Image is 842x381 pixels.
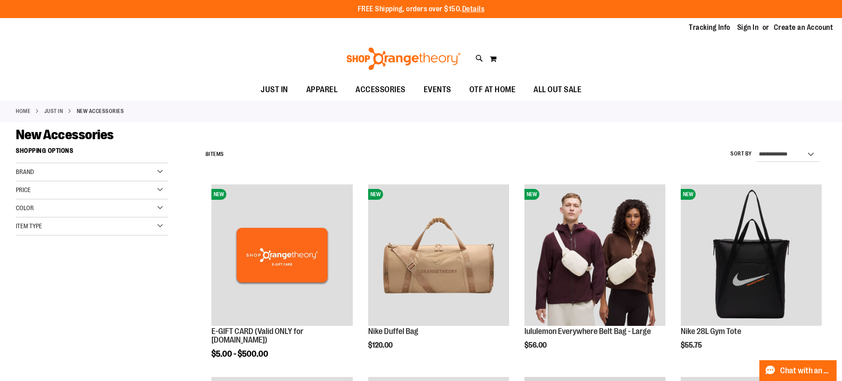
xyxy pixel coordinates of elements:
span: ALL OUT SALE [533,80,581,100]
strong: Shopping Options [16,143,168,163]
a: Details [462,5,485,13]
label: Sort By [730,150,752,158]
span: Price [16,186,31,193]
span: $56.00 [524,341,548,349]
span: EVENTS [424,80,451,100]
a: Tracking Info [689,23,730,33]
span: $120.00 [368,341,394,349]
a: Nike Duffel Bag [368,327,418,336]
span: NEW [524,189,539,200]
a: Nike 28L Gym ToteNEW [681,184,822,327]
a: JUST IN [44,107,63,115]
img: lululemon Everywhere Belt Bag - Large [524,184,665,325]
img: Nike Duffel Bag [368,184,509,325]
img: Shop Orangetheory [345,47,462,70]
div: product [520,180,670,372]
a: Nike Duffel BagNEW [368,184,509,327]
span: NEW [681,189,696,200]
span: Chat with an Expert [780,367,831,375]
span: NEW [211,189,226,200]
a: Nike 28L Gym Tote [681,327,741,336]
strong: New Accessories [77,107,124,115]
span: Item Type [16,222,42,230]
span: APPAREL [306,80,338,100]
span: OTF AT HOME [469,80,516,100]
span: New Accessories [16,127,114,142]
span: NEW [368,189,383,200]
a: lululemon Everywhere Belt Bag - Large [524,327,651,336]
span: 8 [206,151,209,157]
a: Sign In [737,23,759,33]
a: lululemon Everywhere Belt Bag - LargeNEW [524,184,665,327]
div: product [676,180,826,372]
span: ACCESSORIES [356,80,406,100]
img: E-GIFT CARD (Valid ONLY for ShopOrangetheory.com) [211,184,352,325]
h2: Items [206,147,224,161]
span: $5.00 - $500.00 [211,349,268,358]
a: E-GIFT CARD (Valid ONLY for ShopOrangetheory.com)NEW [211,184,352,327]
a: Home [16,107,30,115]
span: JUST IN [261,80,288,100]
span: Color [16,204,34,212]
a: Create an Account [774,23,833,33]
img: Nike 28L Gym Tote [681,184,822,325]
button: Chat with an Expert [759,360,837,381]
span: Brand [16,168,34,175]
a: E-GIFT CARD (Valid ONLY for [DOMAIN_NAME]) [211,327,304,345]
p: FREE Shipping, orders over $150. [358,4,485,14]
span: $55.75 [681,341,703,349]
div: product [364,180,514,372]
